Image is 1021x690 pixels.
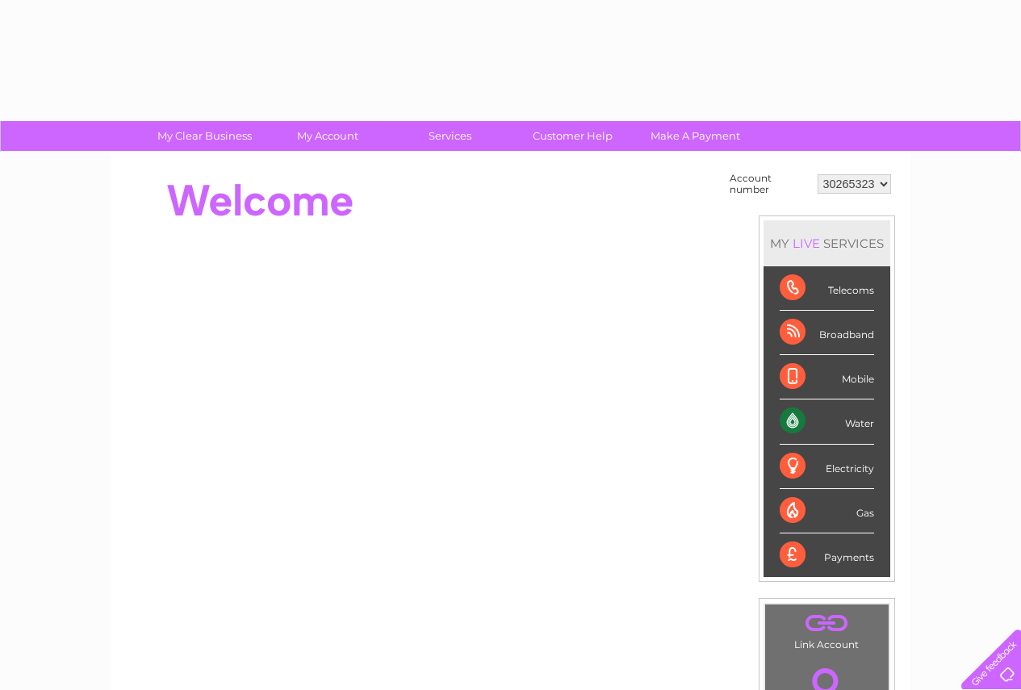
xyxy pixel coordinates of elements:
[780,355,874,399] div: Mobile
[764,220,890,266] div: MY SERVICES
[629,121,762,151] a: Make A Payment
[780,533,874,577] div: Payments
[769,608,885,637] a: .
[726,169,814,199] td: Account number
[383,121,517,151] a: Services
[780,489,874,533] div: Gas
[764,604,889,654] td: Link Account
[789,236,823,251] div: LIVE
[780,311,874,355] div: Broadband
[261,121,394,151] a: My Account
[780,445,874,489] div: Electricity
[138,121,271,151] a: My Clear Business
[506,121,639,151] a: Customer Help
[780,266,874,311] div: Telecoms
[780,399,874,444] div: Water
